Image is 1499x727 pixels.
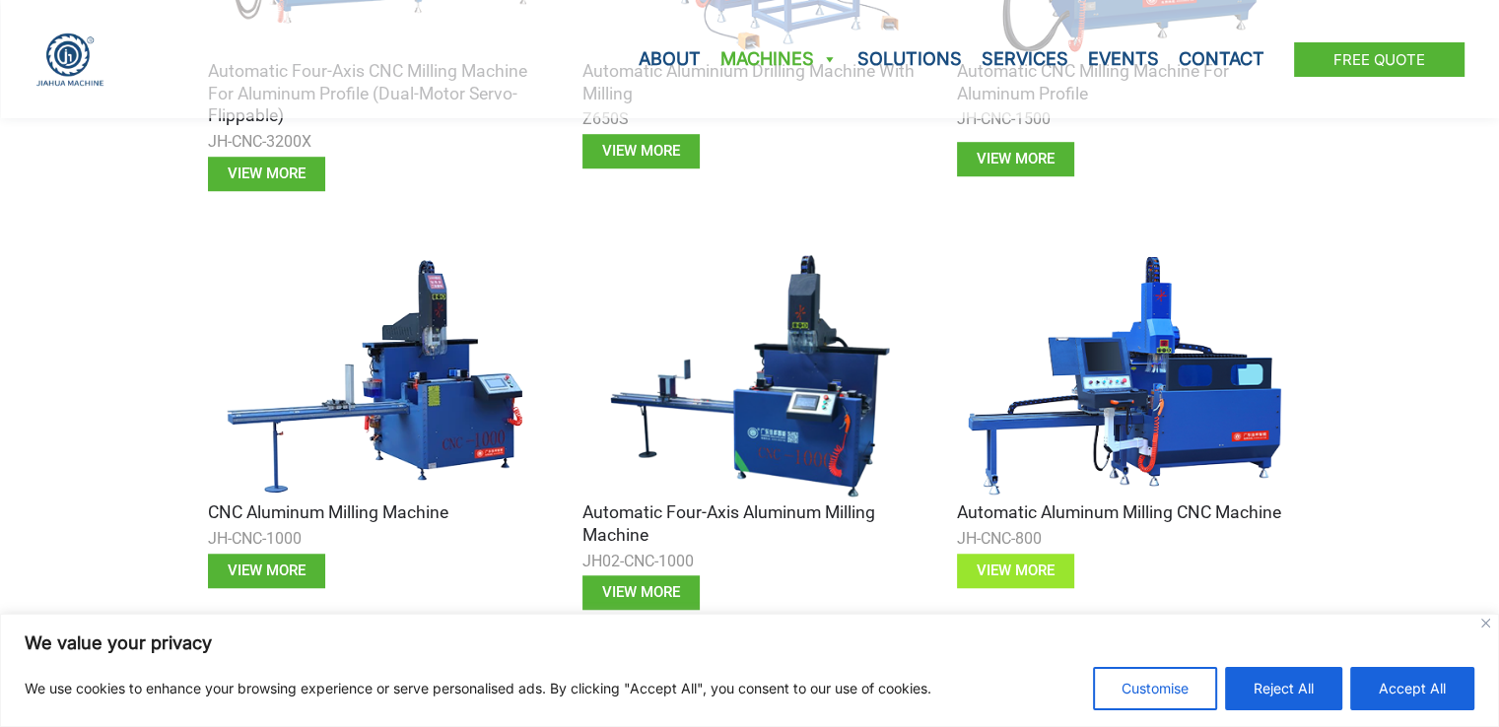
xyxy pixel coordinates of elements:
[1481,619,1490,628] img: Close
[977,152,1055,166] span: View more
[957,104,1292,134] p: JH-CNC-1500
[208,524,543,554] div: JH-CNC-1000
[957,142,1074,176] a: View more
[208,501,543,524] h3: CNC Aluminum Milling Machine
[1093,667,1217,710] button: Customise
[957,501,1292,524] h3: Automatic Aluminum Milling CNC Machine
[977,563,1055,578] span: view more
[228,166,306,181] span: View more
[582,134,700,168] a: view more
[1350,667,1474,710] button: Accept All
[582,501,918,547] h3: Automatic Four-axis Aluminum Milling Machine
[602,144,680,159] span: view more
[582,250,918,501] img: Aluminum Milling and Drilling Machine 8
[957,250,1292,501] img: Aluminum Milling and Drilling Machine 9
[25,677,931,700] p: We use cookies to enhance your browsing experience or serve personalised ads. By clicking "Accept...
[208,250,543,501] img: Aluminum Milling and Drilling Machine 7
[582,104,918,134] div: Z650S
[602,585,680,600] span: view more
[208,157,325,191] a: View more
[25,631,1474,655] p: We value your privacy
[957,524,1292,554] div: JH-CNC-800
[582,575,700,610] a: view more
[957,554,1074,588] a: view more
[35,33,105,87] img: JH Aluminium Window & Door Processing Machines
[1225,667,1342,710] button: Reject All
[208,127,543,157] div: JH-CNC-3200X
[1294,42,1465,77] a: Free Quote
[582,547,918,576] div: JH02-CNC-1000
[228,563,306,578] span: view more
[208,554,325,588] a: view more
